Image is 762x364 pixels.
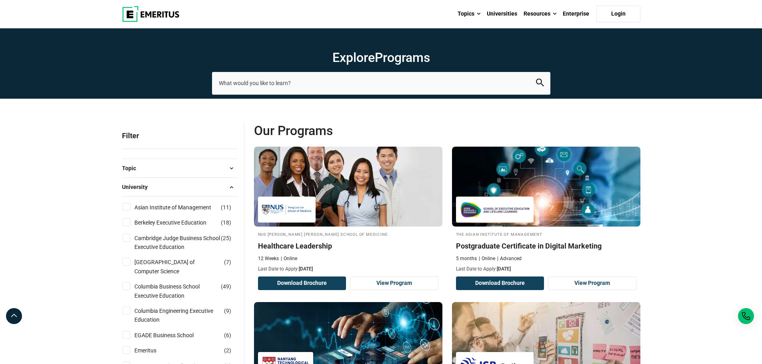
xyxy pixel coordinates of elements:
[212,72,550,94] input: search-page
[258,241,438,251] h4: Healthcare Leadership
[223,204,229,211] span: 11
[456,241,636,251] h4: Postgraduate Certificate in Digital Marketing
[497,266,511,272] span: [DATE]
[456,255,477,262] p: 5 months
[212,50,550,66] h1: Explore
[223,235,229,241] span: 25
[456,276,544,290] button: Download Brochure
[134,203,227,212] a: Asian Institute of Management
[122,162,238,174] button: Topic
[536,81,544,88] a: search
[456,231,636,237] h4: The Asian Institute of Management
[548,276,636,290] a: View Program
[221,203,231,212] span: ( )
[262,201,312,219] img: NUS Yong Loo Lin School of Medicine
[221,218,231,227] span: ( )
[596,6,640,22] a: Login
[134,331,210,340] a: EGADE Business School
[134,218,222,227] a: Berkeley Executive Education
[258,231,438,237] h4: NUS [PERSON_NAME] [PERSON_NAME] School of Medicine
[258,266,438,273] p: Last Date to Apply:
[281,255,297,262] p: Online
[258,255,279,262] p: 12 Weeks
[122,164,142,173] span: Topic
[134,282,236,300] a: Columbia Business School Executive Education
[254,147,442,273] a: Healthcare Course by NUS Yong Loo Lin School of Medicine - October 1, 2025 NUS Yong Loo Lin Schoo...
[224,306,231,315] span: ( )
[375,50,430,65] span: Programs
[452,147,640,273] a: Digital Marketing Course by The Asian Institute of Management - October 1, 2025 The Asian Institu...
[223,283,229,290] span: 49
[497,255,522,262] p: Advanced
[299,266,313,272] span: [DATE]
[350,276,438,290] a: View Program
[221,234,231,243] span: ( )
[223,219,229,226] span: 18
[460,201,530,219] img: The Asian Institute of Management
[226,347,229,354] span: 2
[224,258,231,267] span: ( )
[226,332,229,338] span: 6
[122,123,238,149] p: Filter
[224,346,231,355] span: ( )
[134,234,236,252] a: Cambridge Judge Business School Executive Education
[134,306,236,324] a: Columbia Engineering Executive Education
[226,308,229,314] span: 9
[122,183,154,191] span: University
[226,259,229,265] span: 7
[122,181,238,193] button: University
[456,266,636,273] p: Last Date to Apply:
[221,282,231,291] span: ( )
[224,331,231,340] span: ( )
[258,276,346,290] button: Download Brochure
[479,255,495,262] p: Online
[536,79,544,88] button: search
[134,346,172,355] a: Emeritus
[254,147,442,227] img: Healthcare Leadership | Online Healthcare Course
[134,258,236,276] a: [GEOGRAPHIC_DATA] of Computer Science
[452,147,640,227] img: Postgraduate Certificate in Digital Marketing | Online Digital Marketing Course
[254,123,447,139] span: Our Programs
